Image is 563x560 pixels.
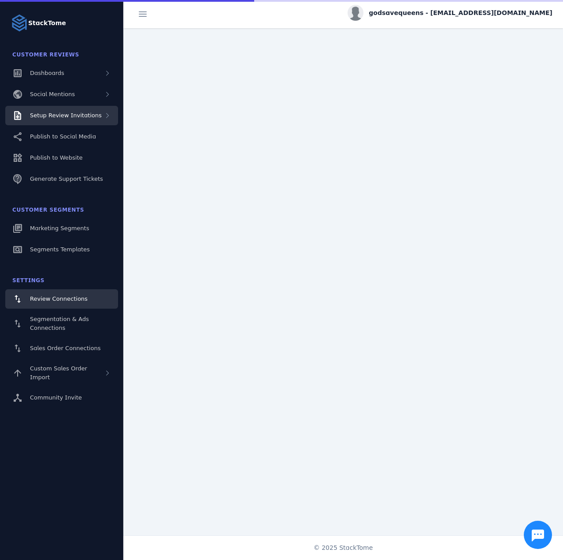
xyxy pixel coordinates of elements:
[30,112,102,119] span: Setup Review Invitations
[369,8,552,18] span: godsavequeens - [EMAIL_ADDRESS][DOMAIN_NAME]
[5,289,118,309] a: Review Connections
[5,127,118,146] a: Publish to Social Media
[30,225,89,231] span: Marketing Segments
[30,345,100,351] span: Sales Order Connections
[30,154,82,161] span: Publish to Website
[30,175,103,182] span: Generate Support Tickets
[348,5,363,21] img: profile.jpg
[12,52,79,58] span: Customer Reviews
[30,70,64,76] span: Dashboards
[30,365,87,381] span: Custom Sales Order Import
[314,543,373,553] span: © 2025 StackTome
[30,295,88,302] span: Review Connections
[28,19,66,28] strong: StackTome
[5,219,118,238] a: Marketing Segments
[30,394,82,401] span: Community Invite
[30,133,96,140] span: Publish to Social Media
[30,246,90,253] span: Segments Templates
[12,277,44,284] span: Settings
[5,240,118,259] a: Segments Templates
[348,5,552,21] button: godsavequeens - [EMAIL_ADDRESS][DOMAIN_NAME]
[5,148,118,168] a: Publish to Website
[30,91,75,97] span: Social Mentions
[30,316,89,331] span: Segmentation & Ads Connections
[5,169,118,189] a: Generate Support Tickets
[11,14,28,32] img: Logo image
[5,339,118,358] a: Sales Order Connections
[5,388,118,407] a: Community Invite
[12,207,84,213] span: Customer Segments
[5,310,118,337] a: Segmentation & Ads Connections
